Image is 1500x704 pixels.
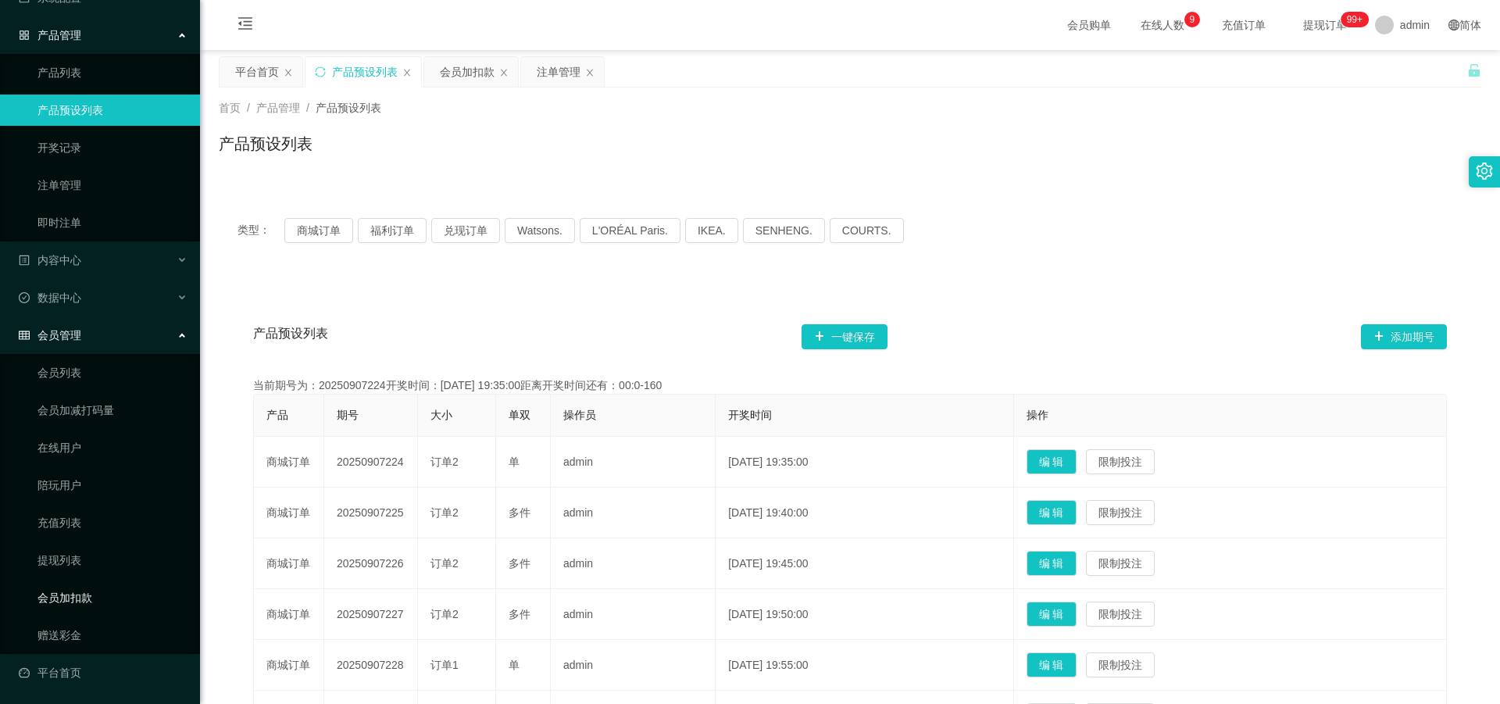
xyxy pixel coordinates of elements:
[19,30,30,41] i: 图标: appstore-o
[509,506,530,519] span: 多件
[1295,20,1355,30] span: 提现订单
[237,218,284,243] span: 类型：
[505,218,575,243] button: Watsons.
[254,488,324,538] td: 商城订单
[37,57,187,88] a: 产品列表
[430,456,459,468] span: 订单2
[1184,12,1200,27] sup: 9
[37,395,187,426] a: 会员加减打码量
[19,292,30,303] i: 图标: check-circle-o
[219,102,241,114] span: 首页
[306,102,309,114] span: /
[509,659,520,671] span: 单
[1361,324,1447,349] button: 图标: plus添加期号
[430,506,459,519] span: 订单2
[315,66,326,77] i: 图标: sync
[1341,12,1369,27] sup: 1109
[551,437,716,488] td: admin
[830,218,904,243] button: COURTS.
[551,589,716,640] td: admin
[324,538,418,589] td: 20250907226
[499,68,509,77] i: 图标: close
[235,57,279,87] div: 平台首页
[1027,602,1077,627] button: 编 辑
[1476,163,1493,180] i: 图标: setting
[253,377,1447,394] div: 当前期号为：20250907224开奖时间：[DATE] 19:35:00距离开奖时间还有：00:0-160
[585,68,595,77] i: 图标: close
[324,589,418,640] td: 20250907227
[1214,20,1273,30] span: 充值订单
[37,170,187,201] a: 注单管理
[254,640,324,691] td: 商城订单
[1027,500,1077,525] button: 编 辑
[37,357,187,388] a: 会员列表
[551,538,716,589] td: admin
[685,218,738,243] button: IKEA.
[716,538,1013,589] td: [DATE] 19:45:00
[324,488,418,538] td: 20250907225
[37,470,187,501] a: 陪玩用户
[1190,12,1195,27] p: 9
[430,409,452,421] span: 大小
[37,507,187,538] a: 充值列表
[551,640,716,691] td: admin
[324,437,418,488] td: 20250907224
[254,538,324,589] td: 商城订单
[537,57,580,87] div: 注单管理
[324,640,418,691] td: 20250907228
[219,1,272,51] i: 图标: menu-fold
[284,68,293,77] i: 图标: close
[440,57,495,87] div: 会员加扣款
[430,659,459,671] span: 订单1
[509,456,520,468] span: 单
[19,255,30,266] i: 图标: profile
[1086,602,1155,627] button: 限制投注
[37,207,187,238] a: 即时注单
[431,218,500,243] button: 兑现订单
[716,640,1013,691] td: [DATE] 19:55:00
[716,488,1013,538] td: [DATE] 19:40:00
[256,102,300,114] span: 产品管理
[509,557,530,570] span: 多件
[402,68,412,77] i: 图标: close
[1467,63,1481,77] i: 图标: unlock
[247,102,250,114] span: /
[716,589,1013,640] td: [DATE] 19:50:00
[266,409,288,421] span: 产品
[37,582,187,613] a: 会员加扣款
[332,57,398,87] div: 产品预设列表
[1086,500,1155,525] button: 限制投注
[284,218,353,243] button: 商城订单
[37,95,187,126] a: 产品预设列表
[37,132,187,163] a: 开奖记录
[1133,20,1192,30] span: 在线人数
[1086,551,1155,576] button: 限制投注
[563,409,596,421] span: 操作员
[716,437,1013,488] td: [DATE] 19:35:00
[316,102,381,114] span: 产品预设列表
[430,557,459,570] span: 订单2
[19,254,81,266] span: 内容中心
[1086,449,1155,474] button: 限制投注
[254,437,324,488] td: 商城订单
[509,409,530,421] span: 单双
[580,218,680,243] button: L'ORÉAL Paris.
[19,29,81,41] span: 产品管理
[1027,652,1077,677] button: 编 辑
[253,324,328,349] span: 产品预设列表
[219,132,312,155] h1: 产品预设列表
[19,291,81,304] span: 数据中心
[358,218,427,243] button: 福利订单
[37,545,187,576] a: 提现列表
[509,608,530,620] span: 多件
[728,409,772,421] span: 开奖时间
[19,330,30,341] i: 图标: table
[254,589,324,640] td: 商城订单
[1027,409,1048,421] span: 操作
[430,608,459,620] span: 订单2
[743,218,825,243] button: SENHENG.
[337,409,359,421] span: 期号
[1448,20,1459,30] i: 图标: global
[19,657,187,688] a: 图标: dashboard平台首页
[19,329,81,341] span: 会员管理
